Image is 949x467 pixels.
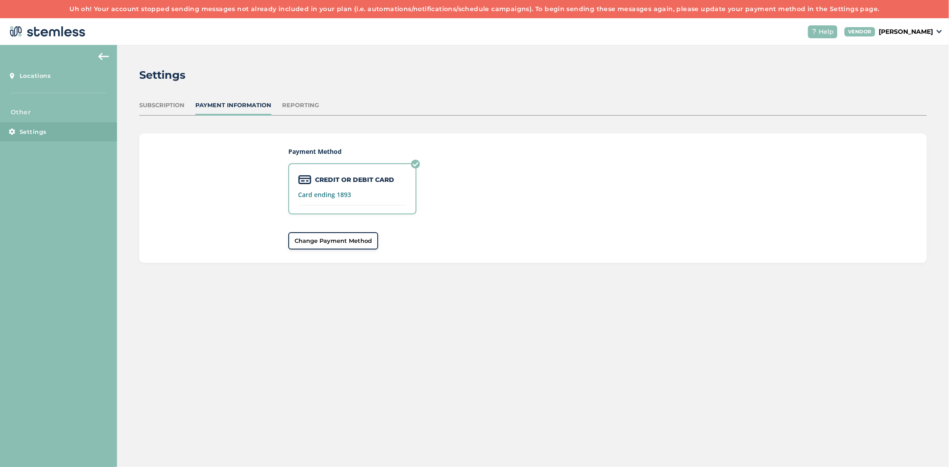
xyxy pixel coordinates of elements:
[812,29,817,34] img: icon-help-white-03924b79.svg
[98,53,109,60] img: icon-arrow-back-accent-c549486e.svg
[288,232,378,250] button: Change Payment Method
[282,101,319,110] div: Reporting
[298,192,407,198] label: Card ending 1893
[819,27,834,36] span: Help
[315,175,394,185] label: CREDIT OR DEBIT CARD
[844,27,875,36] div: VENDOR
[288,147,778,156] label: Payment Method
[69,5,879,13] a: Uh oh! Your account stopped sending messages not already included in your plan (i.e. automations/...
[20,128,47,137] span: Settings
[20,72,51,81] span: Locations
[905,424,949,467] iframe: Chat Widget
[195,101,271,110] div: Payment Information
[139,67,186,83] h2: Settings
[139,101,185,110] div: Subscription
[411,160,420,169] img: icon-check-circle-accent-670216ea.svg
[937,30,942,33] img: icon_down-arrow-small-66adaf34.svg
[879,27,933,36] p: [PERSON_NAME]
[295,237,372,246] span: Change Payment Method
[7,23,85,40] img: logo-dark-0685b13c.svg
[298,175,311,184] img: icon-card-9a0f5878.svg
